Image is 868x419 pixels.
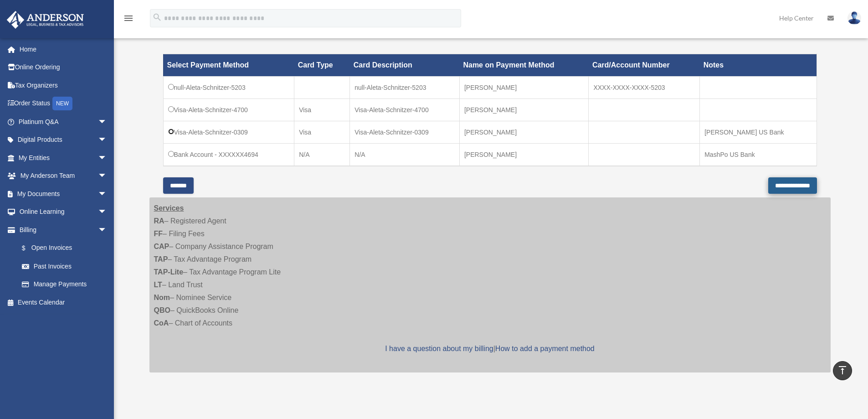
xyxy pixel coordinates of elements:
[123,13,134,24] i: menu
[154,281,162,289] strong: LT
[6,131,121,149] a: Digital Productsarrow_drop_down
[154,268,184,276] strong: TAP-Lite
[4,11,87,29] img: Anderson Advisors Platinum Portal
[163,121,294,144] td: Visa-Aleta-Schnitzer-0309
[459,99,588,121] td: [PERSON_NAME]
[847,11,861,25] img: User Pic
[154,230,163,238] strong: FF
[833,361,852,380] a: vertical_align_top
[6,221,116,239] a: Billingarrow_drop_down
[459,144,588,166] td: [PERSON_NAME]
[98,113,116,131] span: arrow_drop_down
[6,40,121,58] a: Home
[98,131,116,150] span: arrow_drop_down
[154,306,170,314] strong: QBO
[52,97,72,110] div: NEW
[6,293,121,311] a: Events Calendar
[149,197,831,372] div: – Registered Agent – Filing Fees – Company Assistance Program – Tax Advantage Program – Tax Advan...
[152,12,162,22] i: search
[6,203,121,221] a: Online Learningarrow_drop_down
[6,185,121,203] a: My Documentsarrow_drop_down
[350,99,460,121] td: Visa-Aleta-Schnitzer-4700
[163,144,294,166] td: Bank Account - XXXXXX4694
[154,319,169,327] strong: CoA
[350,121,460,144] td: Visa-Aleta-Schnitzer-0309
[700,121,817,144] td: [PERSON_NAME] US Bank
[13,239,112,258] a: $Open Invoices
[385,345,493,352] a: I have a question about my billing
[13,257,116,275] a: Past Invoices
[589,54,700,77] th: Card/Account Number
[154,217,164,225] strong: RA
[98,149,116,167] span: arrow_drop_down
[154,294,170,301] strong: Nom
[154,243,169,250] strong: CAP
[837,365,848,376] i: vertical_align_top
[350,144,460,166] td: N/A
[154,342,826,355] p: |
[459,121,588,144] td: [PERSON_NAME]
[6,76,121,94] a: Tax Organizers
[700,144,817,166] td: MashPo US Bank
[294,54,350,77] th: Card Type
[459,54,588,77] th: Name on Payment Method
[350,54,460,77] th: Card Description
[98,203,116,222] span: arrow_drop_down
[294,144,350,166] td: N/A
[154,255,168,263] strong: TAP
[459,77,588,99] td: [PERSON_NAME]
[163,77,294,99] td: null-Aleta-Schnitzer-5203
[700,54,817,77] th: Notes
[6,58,121,77] a: Online Ordering
[98,167,116,186] span: arrow_drop_down
[98,185,116,203] span: arrow_drop_down
[163,54,294,77] th: Select Payment Method
[6,113,121,131] a: Platinum Q&Aarrow_drop_down
[98,221,116,239] span: arrow_drop_down
[495,345,595,352] a: How to add a payment method
[6,94,121,113] a: Order StatusNEW
[350,77,460,99] td: null-Aleta-Schnitzer-5203
[13,275,116,294] a: Manage Payments
[154,204,184,212] strong: Services
[294,121,350,144] td: Visa
[6,149,121,167] a: My Entitiesarrow_drop_down
[123,16,134,24] a: menu
[163,99,294,121] td: Visa-Aleta-Schnitzer-4700
[589,77,700,99] td: XXXX-XXXX-XXXX-5203
[6,167,121,185] a: My Anderson Teamarrow_drop_down
[294,99,350,121] td: Visa
[27,243,31,254] span: $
